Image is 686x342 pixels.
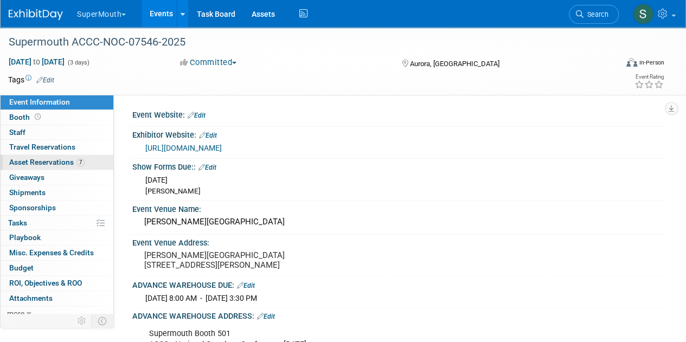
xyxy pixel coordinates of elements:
a: Asset Reservations7 [1,155,113,170]
span: (3 days) [67,59,89,66]
span: Tasks [8,218,27,227]
a: Edit [198,164,216,171]
a: Travel Reservations [1,140,113,154]
a: Sponsorships [1,201,113,215]
span: Staff [9,128,25,137]
a: Giveaways [1,170,113,185]
button: Committed [176,57,241,68]
a: Edit [257,313,275,320]
span: Booth [9,113,43,121]
a: Edit [188,112,206,119]
span: Aurora, [GEOGRAPHIC_DATA] [409,60,499,68]
span: [DATE] 8:00 AM - [DATE] 3:30 PM [145,294,257,302]
span: Misc. Expenses & Credits [9,248,94,257]
a: Shipments [1,185,113,200]
div: Event Website: [132,107,664,121]
a: Budget [1,261,113,275]
span: to [31,57,42,66]
a: Playbook [1,230,113,245]
img: Format-Inperson.png [626,58,637,67]
a: Edit [36,76,54,84]
a: Edit [199,132,217,139]
div: Show Forms Due:: [132,159,664,173]
a: Search [569,5,619,24]
span: Giveaways [9,173,44,182]
span: Attachments [9,294,53,302]
span: Sponsorships [9,203,56,212]
a: Event Information [1,95,113,109]
div: Supermouth ACCC-NOC-07546-2025 [5,33,608,52]
div: In-Person [639,59,664,67]
td: Tags [8,74,54,85]
span: Booth not reserved yet [33,113,43,121]
a: Booth [1,110,113,125]
span: 7 [76,158,85,166]
div: Event Format [568,56,664,73]
span: [DATE] [145,176,168,184]
a: more [1,306,113,321]
div: Event Venue Name: [132,201,664,215]
span: Search [584,10,608,18]
a: [URL][DOMAIN_NAME] [145,144,222,152]
a: ROI, Objectives & ROO [1,276,113,291]
div: Event Rating [634,74,664,80]
img: ExhibitDay [9,9,63,20]
span: Asset Reservations [9,158,85,166]
a: Tasks [1,216,113,230]
td: Toggle Event Tabs [92,314,114,328]
span: Playbook [9,233,41,242]
span: Shipments [9,188,46,197]
span: more [7,309,24,318]
a: Attachments [1,291,113,306]
div: Event Venue Address: [132,235,664,248]
a: Staff [1,125,113,140]
a: Misc. Expenses & Credits [1,246,113,260]
span: Travel Reservations [9,143,75,151]
div: Exhibitor Website: [132,127,664,141]
div: ADVANCE WAREHOUSE ADDRESS: [132,308,664,322]
pre: [PERSON_NAME][GEOGRAPHIC_DATA] [STREET_ADDRESS][PERSON_NAME] [144,250,342,270]
span: Event Information [9,98,70,106]
a: Edit [237,282,255,289]
img: Sam Murphy [633,4,653,24]
span: Budget [9,263,34,272]
div: [PERSON_NAME] [145,186,656,197]
span: ROI, Objectives & ROO [9,279,82,287]
span: [DATE] [DATE] [8,57,65,67]
div: [PERSON_NAME][GEOGRAPHIC_DATA] [140,214,656,230]
td: Personalize Event Tab Strip [73,314,92,328]
div: ADVANCE WAREHOUSE DUE: [132,277,664,291]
